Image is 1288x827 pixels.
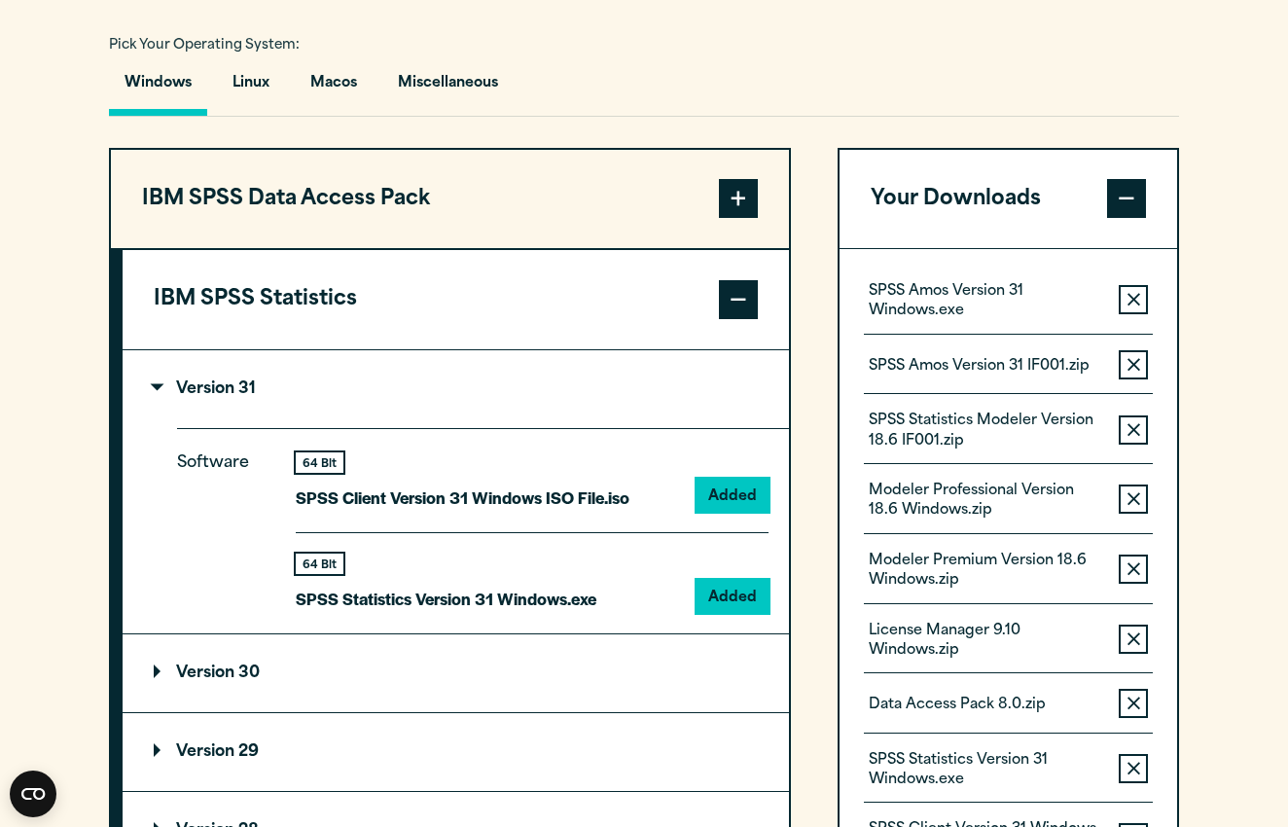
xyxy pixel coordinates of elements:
button: Macos [295,60,373,116]
button: Added [697,479,769,512]
p: Software [177,449,265,596]
button: Miscellaneous [382,60,514,116]
p: Version 31 [154,381,256,397]
button: Added [697,580,769,613]
button: IBM SPSS Statistics [123,250,789,349]
p: SPSS Statistics Version 31 Windows.exe [296,585,596,613]
p: Version 30 [154,665,260,681]
p: Version 29 [154,744,259,760]
button: Linux [217,60,285,116]
p: SPSS Statistics Modeler Version 18.6 IF001.zip [869,412,1103,450]
span: Pick Your Operating System: [109,39,300,52]
p: Data Access Pack 8.0.zip [869,696,1046,715]
button: Your Downloads [840,150,1177,249]
p: License Manager 9.10 Windows.zip [869,622,1103,661]
p: Modeler Premium Version 18.6 Windows.zip [869,552,1103,591]
summary: Version 30 [123,634,789,712]
button: IBM SPSS Data Access Pack [111,150,789,249]
p: SPSS Amos Version 31 IF001.zip [869,357,1090,377]
div: 64 Bit [296,452,343,473]
p: SPSS Statistics Version 31 Windows.exe [869,751,1103,790]
summary: Version 29 [123,713,789,791]
p: Modeler Professional Version 18.6 Windows.zip [869,482,1103,521]
div: 64 Bit [296,554,343,574]
summary: Version 31 [123,350,789,428]
button: Windows [109,60,207,116]
p: SPSS Client Version 31 Windows ISO File.iso [296,484,629,512]
p: SPSS Amos Version 31 Windows.exe [869,282,1103,321]
button: Open CMP widget [10,771,56,817]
